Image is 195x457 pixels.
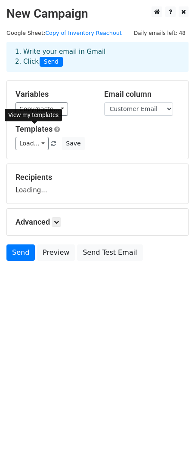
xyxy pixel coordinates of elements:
[131,28,189,38] span: Daily emails left: 48
[15,137,49,150] a: Load...
[15,90,91,99] h5: Variables
[6,244,35,261] a: Send
[77,244,142,261] a: Send Test Email
[6,6,189,21] h2: New Campaign
[104,90,180,99] h5: Email column
[6,30,122,36] small: Google Sheet:
[15,102,68,116] a: Copy/paste...
[40,57,63,67] span: Send
[15,124,53,133] a: Templates
[9,47,186,67] div: 1. Write your email in Gmail 2. Click
[62,137,84,150] button: Save
[15,173,180,195] div: Loading...
[5,109,62,121] div: View my templates
[15,173,180,182] h5: Recipients
[15,217,180,227] h5: Advanced
[131,30,189,36] a: Daily emails left: 48
[45,30,122,36] a: Copy of Inventory Reachout
[37,244,75,261] a: Preview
